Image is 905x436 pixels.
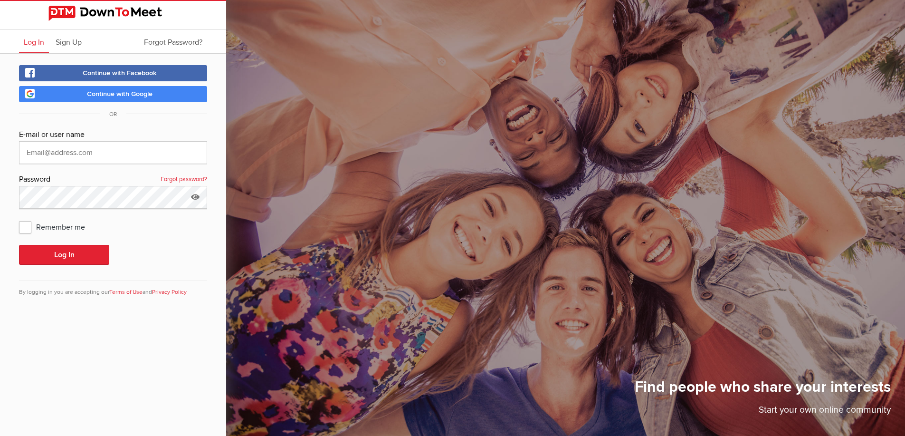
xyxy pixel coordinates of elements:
div: By logging in you are accepting our and [19,280,207,297]
a: Forgot password? [161,174,207,186]
span: Remember me [19,218,95,235]
a: Forgot Password? [139,29,207,53]
a: Sign Up [51,29,86,53]
span: Continue with Facebook [83,69,157,77]
a: Terms of Use [109,289,143,296]
input: Email@address.com [19,141,207,164]
img: DownToMeet [48,6,178,21]
a: Continue with Facebook [19,65,207,81]
span: Forgot Password? [144,38,202,47]
h1: Find people who share your interests [635,378,891,403]
span: Continue with Google [87,90,152,98]
span: Sign Up [56,38,82,47]
button: Log In [19,245,109,265]
a: Privacy Policy [152,289,187,296]
div: E-mail or user name [19,129,207,141]
a: Log In [19,29,49,53]
span: Log In [24,38,44,47]
p: Start your own online community [635,403,891,422]
div: Password [19,174,207,186]
a: Continue with Google [19,86,207,102]
span: OR [100,111,126,118]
